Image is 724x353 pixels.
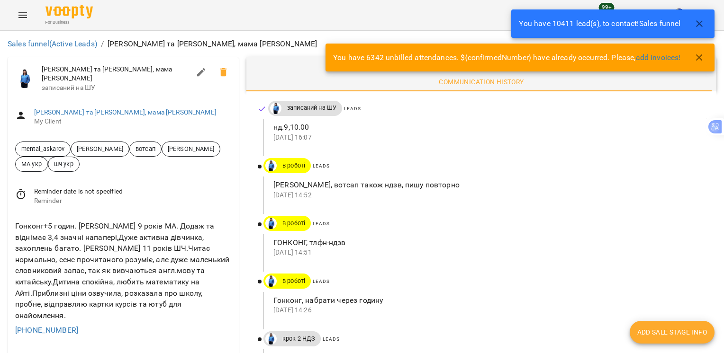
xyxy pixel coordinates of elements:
div: Communication History [439,76,524,88]
p: [DATE] 14:52 [273,191,701,200]
span: записаний на ШУ [281,104,342,112]
span: Leads [313,221,329,226]
span: Leads [323,336,339,342]
span: My Client [34,117,231,126]
p: ГОНКОНГ, тлфн-ндзв [273,237,701,248]
span: [PERSON_NAME] та [PERSON_NAME], мама [PERSON_NAME] [42,65,190,83]
a: Sales funnel [639,19,681,28]
a: Дащенко Аня [263,275,277,287]
a: Дащенко Аня [263,333,277,344]
a: add invoices! [636,53,681,62]
img: Voopty Logo [45,5,93,18]
img: Дащенко Аня [265,160,277,171]
span: в роботі [277,277,311,285]
span: вотсап [130,144,161,153]
img: Дащенко Аня [265,218,277,229]
a: Sales funnel(Active Leads) [8,39,97,48]
span: Leads [313,163,329,168]
p: Гонконг, набрати через годину [273,295,701,306]
div: Гонконг+5 годин. [PERSON_NAME] 9 років МА. Додаж та віднімає 3,4 значні напапері,Дуже активна дів... [13,219,233,323]
p: [PERSON_NAME] та [PERSON_NAME], мама [PERSON_NAME] [108,38,317,50]
img: Дащенко Аня [270,103,281,114]
span: Add Sale Stage info [637,327,707,338]
p: You have 6342 unbilled attendances. ${confirmedNumber} have already occurred. Please, [333,52,680,63]
span: Leads [344,106,361,111]
a: [PERSON_NAME] та [PERSON_NAME], мама [PERSON_NAME] [34,108,217,116]
button: Menu [11,4,34,26]
span: 99+ [599,3,615,12]
span: mental_askarov [16,144,70,153]
a: Дащенко Аня [263,218,277,229]
span: [PERSON_NAME] [162,144,220,153]
span: шч укр [48,159,79,168]
a: Дащенко Аня [268,103,281,114]
p: [PERSON_NAME], вотсап також ндзв, пишу повторно [273,179,701,191]
span: Reminder [34,196,231,206]
p: [DATE] 14:26 [273,306,701,315]
span: МА укр [16,159,47,168]
a: Дащенко Аня [263,160,277,171]
p: [DATE] 16:07 [273,133,701,142]
p: [DATE] 14:51 [273,248,701,257]
p: нд.9,10.00 [273,122,701,133]
nav: breadcrumb [8,38,716,50]
span: крок 2 НДЗ [277,335,321,343]
p: You have 10411 lead(s), to contact! [519,18,680,29]
button: Add Sale Stage info [630,321,715,344]
span: [PERSON_NAME] [71,144,129,153]
img: Дащенко Аня [15,69,34,88]
span: Leads [313,279,329,284]
li: / [101,38,104,50]
img: Дащенко Аня [265,275,277,287]
span: For Business [45,19,93,26]
span: в роботі [277,161,311,170]
span: в роботі [277,219,311,228]
span: Reminder date is not specified [34,187,231,196]
span: записаний на ШУ [42,83,190,93]
a: [PHONE_NUMBER] [15,326,78,335]
img: Дащенко Аня [265,333,277,344]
